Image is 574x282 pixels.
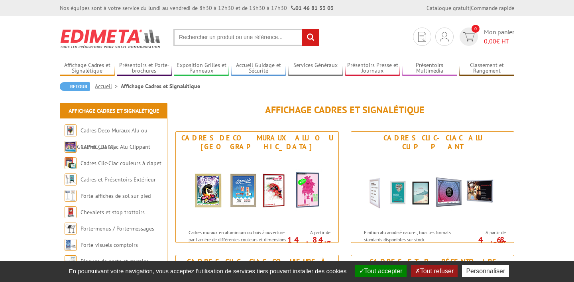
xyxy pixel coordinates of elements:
[359,153,506,225] img: Cadres Clic-Clac Alu Clippant
[65,174,77,185] img: Cadres et Présentoirs Extérieur
[427,4,514,12] div: |
[462,265,509,277] button: Personnaliser (fenêtre modale)
[81,258,149,265] a: Plaques de porte et murales
[440,32,449,41] img: devis rapide
[302,29,319,46] input: rechercher
[65,223,77,235] img: Porte-menus / Porte-messages
[472,25,480,33] span: 0
[324,240,330,247] sup: HT
[500,240,506,247] sup: HT
[65,157,77,169] img: Cadres Clic-Clac couleurs à clapet
[178,257,336,275] div: Cadres Clic-Clac couleurs à clapet
[175,131,339,243] a: Cadres Deco Muraux Alu ou [GEOGRAPHIC_DATA] Cadres Deco Muraux Alu ou Bois Cadres muraux en alumi...
[345,62,400,75] a: Présentoirs Presse et Journaux
[174,62,229,75] a: Exposition Grilles et Panneaux
[364,229,463,243] p: Finition alu anodisé naturel, tous les formats standards disponibles sur stock.
[290,229,330,236] span: A partir de
[351,131,514,243] a: Cadres Clic-Clac Alu Clippant Cadres Clic-Clac Alu Clippant Finition alu anodisé naturel, tous le...
[353,257,512,275] div: Cadres et Présentoirs Extérieur
[69,107,159,114] a: Affichage Cadres et Signalétique
[286,237,330,247] p: 14.84 €
[121,82,200,90] li: Affichage Cadres et Signalétique
[178,134,336,151] div: Cadres Deco Muraux Alu ou [GEOGRAPHIC_DATA]
[117,62,172,75] a: Présentoirs et Porte-brochures
[461,237,506,247] p: 4.68 €
[81,209,145,216] a: Chevalets et stop trottoirs
[459,62,514,75] a: Classement et Rangement
[60,24,161,53] img: Edimeta
[465,229,506,236] span: A partir de
[484,37,514,46] span: € HT
[81,241,138,248] a: Porte-visuels comptoirs
[402,62,457,75] a: Présentoirs Multimédia
[189,229,287,256] p: Cadres muraux en aluminium ou bois à ouverture par l'arrière de différentes couleurs et dimension...
[427,4,470,12] a: Catalogue gratuit
[173,29,319,46] input: Rechercher un produit ou une référence...
[418,32,426,42] img: devis rapide
[183,153,331,225] img: Cadres Deco Muraux Alu ou Bois
[65,127,147,150] a: Cadres Deco Muraux Alu ou [GEOGRAPHIC_DATA]
[484,37,496,45] span: 0,00
[60,82,90,91] a: Retour
[231,62,286,75] a: Accueil Guidage et Sécurité
[355,265,407,277] button: Tout accepter
[81,143,150,150] a: Cadres Clic-Clac Alu Clippant
[60,62,115,75] a: Affichage Cadres et Signalétique
[65,124,77,136] img: Cadres Deco Muraux Alu ou Bois
[353,134,512,151] div: Cadres Clic-Clac Alu Clippant
[65,255,77,267] img: Plaques de porte et murales
[288,62,343,75] a: Services Généraux
[458,28,514,46] a: devis rapide 0 Mon panier 0,00€ HT
[65,206,77,218] img: Chevalets et stop trottoirs
[65,190,77,202] img: Porte-affiches de sol sur pied
[81,192,151,199] a: Porte-affiches de sol sur pied
[95,83,121,90] a: Accueil
[411,265,458,277] button: Tout refuser
[81,160,161,167] a: Cadres Clic-Clac couleurs à clapet
[471,4,514,12] a: Commande rapide
[81,176,156,183] a: Cadres et Présentoirs Extérieur
[175,105,514,115] h1: Affichage Cadres et Signalétique
[484,28,514,46] span: Mon panier
[60,4,334,12] div: Nos équipes sont à votre service du lundi au vendredi de 8h30 à 12h30 et de 13h30 à 17h30
[81,225,154,232] a: Porte-menus / Porte-messages
[463,32,475,41] img: devis rapide
[65,239,77,251] img: Porte-visuels comptoirs
[291,4,334,12] strong: 01 46 81 33 03
[65,268,351,274] span: En poursuivant votre navigation, vous acceptez l'utilisation de services tiers pouvant installer ...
